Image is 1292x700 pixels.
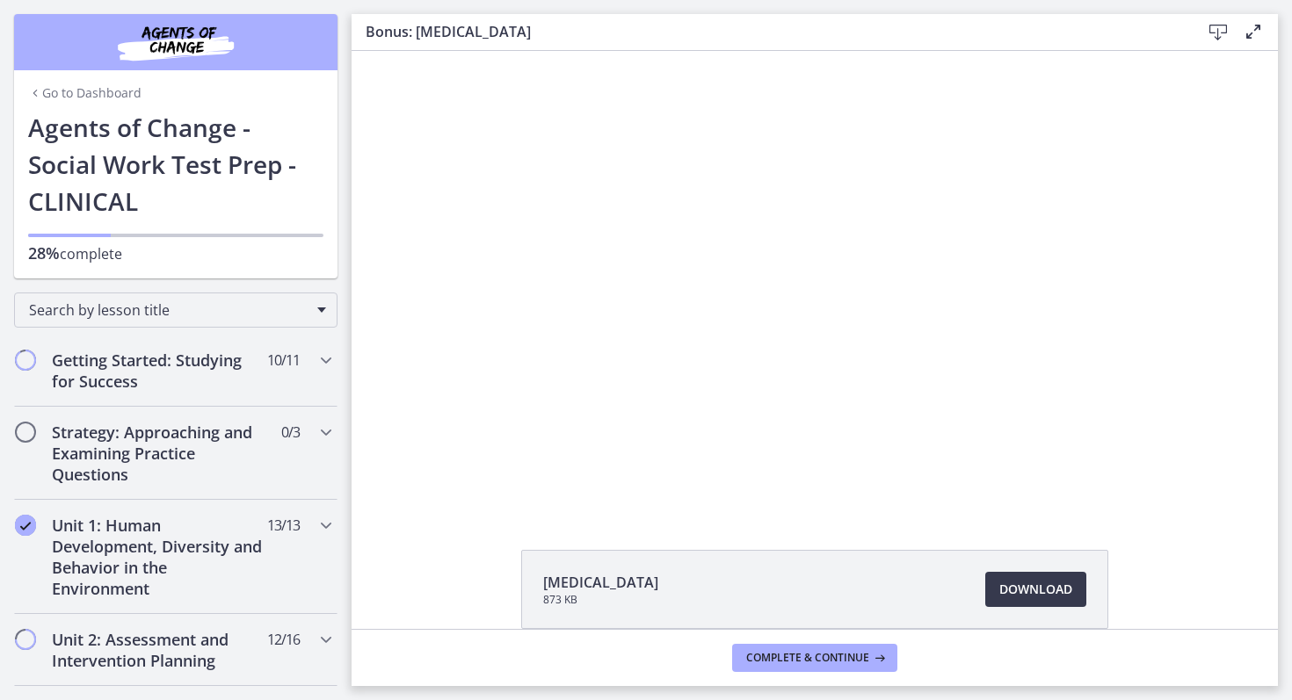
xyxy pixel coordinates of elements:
[543,572,658,593] span: [MEDICAL_DATA]
[28,109,323,220] h1: Agents of Change - Social Work Test Prep - CLINICAL
[267,515,300,536] span: 13 / 13
[732,644,897,672] button: Complete & continue
[52,422,266,485] h2: Strategy: Approaching and Examining Practice Questions
[52,515,266,599] h2: Unit 1: Human Development, Diversity and Behavior in the Environment
[52,629,266,671] h2: Unit 2: Assessment and Intervention Planning
[14,292,338,328] div: Search by lesson title
[29,300,308,320] span: Search by lesson title
[70,21,281,63] img: Agents of Change
[543,593,658,607] span: 873 KB
[267,350,300,371] span: 10 / 11
[366,21,1172,42] h3: Bonus: [MEDICAL_DATA]
[999,579,1072,600] span: Download
[352,51,1278,509] iframe: Video Lesson
[15,515,36,536] i: Completed
[281,422,300,443] span: 0 / 3
[746,651,869,665] span: Complete & continue
[28,242,60,263] span: 28%
[28,84,142,102] a: Go to Dashboard
[28,242,323,264] p: complete
[52,350,266,392] h2: Getting Started: Studying for Success
[267,629,300,650] span: 12 / 16
[985,572,1086,607] a: Download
